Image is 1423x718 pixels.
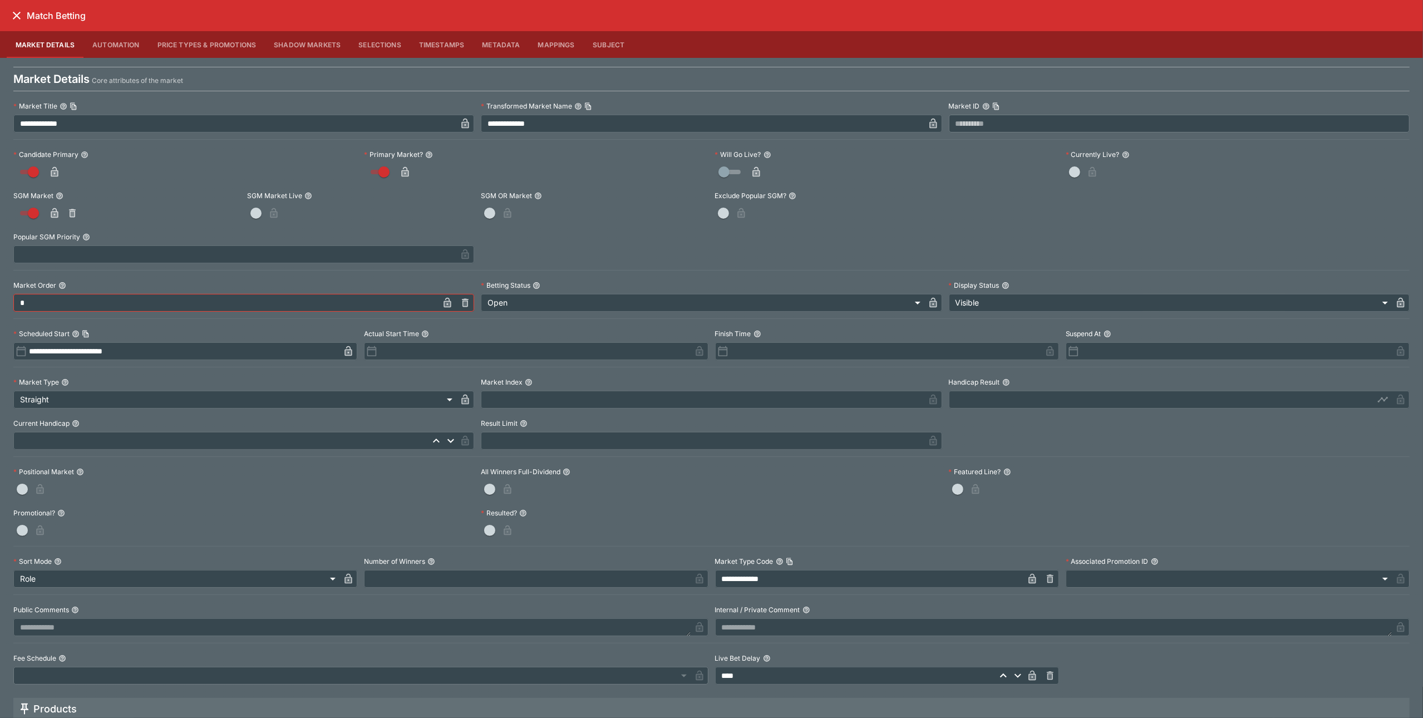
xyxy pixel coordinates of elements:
[481,377,523,387] p: Market Index
[563,468,570,476] button: All Winners Full-Dividend
[473,31,529,58] button: Metadata
[421,330,429,338] button: Actual Start Time
[61,378,69,386] button: Market Type
[13,467,74,476] p: Positional Market
[525,378,533,386] button: Market Index
[1151,558,1159,565] button: Associated Promotion ID
[574,102,582,110] button: Transformed Market NameCopy To Clipboard
[802,606,810,614] button: Internal / Private Comment
[364,150,423,159] p: Primary Market?
[481,508,517,518] p: Resulted?
[763,655,771,662] button: Live Bet Delay
[7,31,83,58] button: Market Details
[13,329,70,338] p: Scheduled Start
[481,101,572,111] p: Transformed Market Name
[13,191,53,200] p: SGM Market
[764,151,771,159] button: Will Go Live?
[786,558,794,565] button: Copy To Clipboard
[58,655,66,662] button: Fee Schedule
[584,102,592,110] button: Copy To Clipboard
[481,294,924,312] div: Open
[82,233,90,241] button: Popular SGM Priority
[13,508,55,518] p: Promotional?
[982,102,990,110] button: Market IDCopy To Clipboard
[13,72,90,86] h4: Market Details
[71,606,79,614] button: Public Comments
[949,467,1001,476] p: Featured Line?
[949,294,1392,312] div: Visible
[1002,282,1010,289] button: Display Status
[715,653,761,663] p: Live Bet Delay
[247,191,302,200] p: SGM Market Live
[149,31,265,58] button: Price Types & Promotions
[92,75,183,86] p: Core attributes of the market
[715,605,800,614] p: Internal / Private Comment
[1104,330,1111,338] button: Suspend At
[13,570,339,588] div: Role
[520,420,528,427] button: Result Limit
[789,192,796,200] button: Exclude Popular SGM?
[481,191,532,200] p: SGM OR Market
[949,281,999,290] p: Display Status
[13,391,456,409] div: Straight
[13,281,56,290] p: Market Order
[83,31,149,58] button: Automation
[13,377,59,387] p: Market Type
[481,281,530,290] p: Betting Status
[1002,378,1010,386] button: Handicap Result
[715,329,751,338] p: Finish Time
[304,192,312,200] button: SGM Market Live
[410,31,474,58] button: Timestamps
[1122,151,1130,159] button: Currently Live?
[533,282,540,289] button: Betting Status
[1066,557,1149,566] p: Associated Promotion ID
[1003,468,1011,476] button: Featured Line?
[754,330,761,338] button: Finish Time
[54,558,62,565] button: Sort Mode
[776,558,784,565] button: Market Type CodeCopy To Clipboard
[481,419,518,428] p: Result Limit
[33,702,77,715] h5: Products
[13,419,70,428] p: Current Handicap
[72,330,80,338] button: Scheduled StartCopy To Clipboard
[56,192,63,200] button: SGM Market
[949,377,1000,387] p: Handicap Result
[1066,150,1120,159] p: Currently Live?
[13,150,78,159] p: Candidate Primary
[992,102,1000,110] button: Copy To Clipboard
[584,31,634,58] button: Subject
[265,31,349,58] button: Shadow Markets
[58,282,66,289] button: Market Order
[13,557,52,566] p: Sort Mode
[72,420,80,427] button: Current Handicap
[13,653,56,663] p: Fee Schedule
[76,468,84,476] button: Positional Market
[81,151,88,159] button: Candidate Primary
[57,509,65,517] button: Promotional?
[7,6,27,26] button: close
[13,232,80,242] p: Popular SGM Priority
[715,557,774,566] p: Market Type Code
[349,31,410,58] button: Selections
[425,151,433,159] button: Primary Market?
[519,509,527,517] button: Resulted?
[364,329,419,338] p: Actual Start Time
[529,31,584,58] button: Mappings
[364,557,425,566] p: Number of Winners
[13,101,57,111] p: Market Title
[481,467,560,476] p: All Winners Full-Dividend
[715,191,786,200] p: Exclude Popular SGM?
[949,101,980,111] p: Market ID
[27,10,86,22] h6: Match Betting
[60,102,67,110] button: Market TitleCopy To Clipboard
[70,102,77,110] button: Copy To Clipboard
[1066,329,1101,338] p: Suspend At
[82,330,90,338] button: Copy To Clipboard
[13,605,69,614] p: Public Comments
[427,558,435,565] button: Number of Winners
[534,192,542,200] button: SGM OR Market
[715,150,761,159] p: Will Go Live?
